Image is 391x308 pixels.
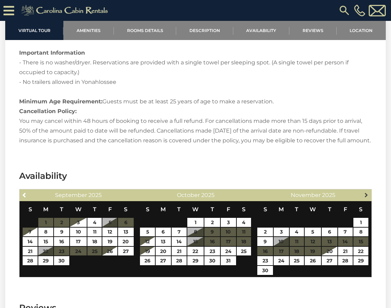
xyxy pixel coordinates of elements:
a: 17 [70,237,87,246]
a: 9 [54,228,70,237]
a: 23 [204,247,220,256]
a: 19 [102,237,117,246]
a: 12 [140,237,155,246]
strong: Important Information [19,49,85,56]
a: Description [176,21,233,40]
a: 24 [274,256,289,265]
a: 28 [23,256,38,265]
a: 25 [237,247,251,256]
span: Thursday [328,206,331,213]
a: 2 [204,218,220,227]
a: 20 [156,247,171,256]
a: 19 [140,247,155,256]
a: 9 [257,237,273,246]
span: Previous [22,192,28,198]
a: 7 [338,228,353,237]
a: 29 [353,256,368,265]
img: Khaki-logo.png [18,3,114,17]
a: 31 [221,256,236,265]
a: 21 [172,247,186,256]
a: 26 [140,256,155,265]
a: 21 [338,247,353,256]
span: Thursday [93,206,96,213]
a: 8 [353,228,368,237]
a: 27 [156,256,171,265]
a: 27 [322,256,337,265]
a: 15 [38,237,53,246]
a: 28 [338,256,353,265]
a: 13 [118,228,134,237]
span: 2025 [88,192,102,198]
span: Saturday [359,206,362,213]
span: Wednesday [75,206,81,213]
a: 29 [187,256,204,265]
a: 20 [322,247,337,256]
strong: Minimum Age Requirement: [19,98,102,105]
a: 22 [187,247,204,256]
a: 5 [305,228,321,237]
a: Previous [20,190,29,199]
span: Tuesday [60,206,63,213]
span: Sunday [146,206,149,213]
span: Next [363,192,369,198]
span: 2025 [201,192,214,198]
a: Reviews [289,21,336,40]
span: Monday [43,206,48,213]
a: 2 [257,228,273,237]
a: 14 [172,237,186,246]
a: Rooms Details [114,21,176,40]
strong: Cancellation Policy: [19,108,77,114]
a: 26 [102,247,117,256]
img: search-regular.svg [338,4,351,17]
a: 16 [54,237,70,246]
a: 6 [156,228,171,237]
span: Friday [108,206,112,213]
a: 26 [305,256,321,265]
a: 11 [87,228,102,237]
a: 30 [204,256,220,265]
span: Friday [227,206,230,213]
a: 4 [290,228,304,237]
a: 4 [237,218,251,227]
a: 1 [187,218,204,227]
a: 3 [221,218,236,227]
a: 30 [54,256,70,265]
a: 23 [257,256,273,265]
span: Friday [344,206,347,213]
a: 28 [172,256,186,265]
a: 4 [87,218,102,227]
span: Sunday [264,206,267,213]
span: Saturday [242,206,245,213]
a: 3 [70,218,87,227]
a: 10 [70,228,87,237]
a: 29 [38,256,53,265]
a: Next [362,190,371,199]
span: 2025 [322,192,335,198]
a: 1 [353,218,368,227]
span: Monday [161,206,166,213]
span: Tuesday [177,206,181,213]
span: September [55,192,87,198]
a: 24 [221,247,236,256]
span: October [177,192,200,198]
a: Availability [233,21,289,40]
a: 18 [87,237,102,246]
span: November [291,192,321,198]
a: 12 [102,228,117,237]
a: 14 [23,237,38,246]
a: 27 [118,247,134,256]
a: 8 [38,228,53,237]
span: Monday [279,206,284,213]
a: Amenities [63,21,114,40]
span: Saturday [124,206,127,213]
span: Wednesday [310,206,316,213]
span: Thursday [211,206,214,213]
a: [PHONE_NUMBER] [352,5,367,16]
a: 21 [23,247,38,256]
a: 6 [322,228,337,237]
a: 7 [23,228,38,237]
a: 22 [353,247,368,256]
a: 7 [172,228,186,237]
a: 30 [257,266,273,275]
span: Wednesday [192,206,198,213]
